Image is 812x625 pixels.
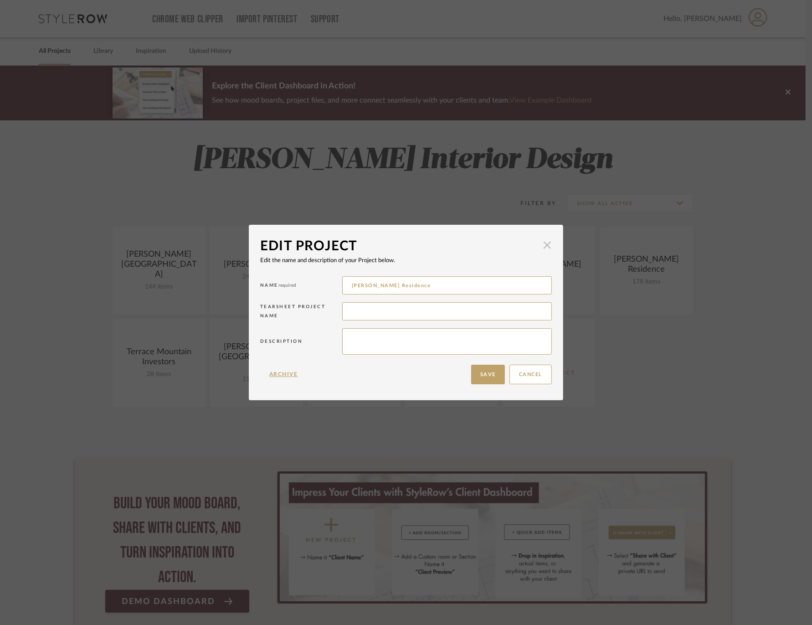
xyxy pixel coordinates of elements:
button: Close [538,236,556,254]
div: Edit Project [260,236,538,256]
button: Cancel [509,365,552,384]
span: Edit the name and description of your Project below. [260,258,395,263]
div: Description [260,337,342,349]
div: Name [260,281,342,293]
div: Tearsheet Project Name [260,302,342,324]
button: Archive [260,365,307,384]
button: Save [471,365,505,384]
span: required [278,283,296,288]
